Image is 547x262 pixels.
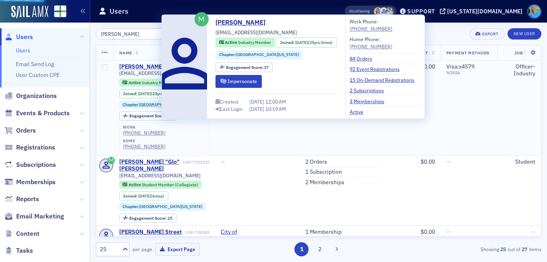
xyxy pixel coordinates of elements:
span: Email Marketing [16,212,64,221]
a: Users [16,47,30,54]
span: Joined : [123,193,138,199]
a: 15 On-Demand Registrations [350,76,421,83]
div: Chapter: [119,100,206,108]
div: Student [503,158,535,166]
input: Search… [96,28,173,40]
span: Active [128,182,142,187]
a: User Custom CPE [16,71,60,79]
div: Chapter: [215,50,303,60]
a: Reports [4,195,39,204]
span: 9 / 2026 [446,70,492,75]
span: Student Member (Collegiate) [142,182,198,187]
span: 10:19 AM [265,106,286,112]
span: Subscriptions [16,160,56,169]
span: Chapter : [219,52,236,57]
span: Content [16,229,39,238]
a: Subscriptions [4,160,56,169]
span: Active [128,80,142,85]
button: 2 [313,242,327,256]
div: Support [407,8,435,15]
button: [US_STATE][DOMAIN_NAME] [440,8,525,14]
span: Luke Abell [385,7,394,16]
a: Active Student Member (Collegiate) [122,182,198,187]
div: Last Login [220,107,242,111]
span: Registrations [16,143,55,152]
span: [DATE] [249,98,265,105]
span: $0.00 [421,63,435,70]
span: $0.00 [421,228,435,235]
a: 1 Subscription [305,168,342,176]
strong: 27 [520,245,529,253]
div: [PHONE_NUMBER] [123,143,166,150]
a: Email Send Log [16,60,54,68]
div: Engagement Score: 37 [119,111,176,120]
span: Chapter : [122,204,139,209]
div: [PERSON_NAME] Street [119,229,182,236]
a: Organizations [4,91,57,100]
div: Created [220,100,238,104]
a: 2 Subscriptions [350,87,390,94]
strong: 25 [499,245,508,253]
a: 92 Event Registrations [350,65,406,73]
div: Showing out of items [398,245,541,253]
span: 12:00 AM [265,98,286,105]
div: (25yrs 2mos) [295,40,333,46]
div: 25 [100,245,118,254]
a: New User [508,28,541,40]
a: [PHONE_NUMBER] [123,130,166,136]
span: Joined : [280,40,295,46]
span: Joined : [123,91,138,96]
a: 3 Memberships [350,98,390,105]
a: [PERSON_NAME] "Glo" [PERSON_NAME] [119,158,182,173]
a: Orders [4,126,36,135]
div: 37 [226,65,269,70]
div: [PHONE_NUMBER] [350,25,392,32]
div: Export [482,32,499,36]
a: 1 Membership [305,229,342,236]
div: (25yrs 2mos) [138,91,176,96]
span: Payment Methods [446,50,489,56]
div: Joined: 2000-07-28 00:00:00 [119,89,180,98]
span: Reports [16,195,39,204]
div: Also [349,8,357,14]
div: USR-7151437 [183,160,209,165]
img: SailAMX [11,6,48,19]
span: Industry Member [142,80,175,85]
span: [DATE] [138,193,151,199]
a: [PERSON_NAME] [215,18,271,27]
a: [PHONE_NUMBER] [350,43,392,50]
span: [EMAIL_ADDRESS][DOMAIN_NAME] [215,29,297,36]
div: Engagement Score: 37 [215,62,273,73]
a: Users [4,33,33,42]
span: [DATE] [249,106,265,112]
span: Visa : x4579 [446,63,474,70]
span: [DATE] [295,40,308,45]
span: Memberships [16,178,56,187]
a: 2 Orders [305,158,327,166]
a: [PERSON_NAME] [119,63,164,71]
span: City of (Birmingham, AL) [221,229,294,243]
span: Tasks [16,246,33,255]
span: — [531,228,535,235]
span: Industry Member [238,40,271,45]
div: Active: Active: Industry Member [215,37,275,48]
span: Profile [527,4,541,19]
a: City of ([GEOGRAPHIC_DATA], [GEOGRAPHIC_DATA]) [221,229,294,243]
span: Users [16,33,33,42]
div: 37 [129,114,172,118]
span: Events & Products [16,109,70,118]
a: 84 Orders [350,55,378,62]
div: [US_STATE][DOMAIN_NAME] [447,8,522,15]
div: Work Phone: [350,18,392,33]
span: $0.00 [421,158,435,165]
label: per page [133,245,152,253]
a: Active Industry Member [122,80,174,85]
a: 2 Memberships [305,179,344,186]
img: SailAMX [54,5,66,18]
span: — [446,158,451,165]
